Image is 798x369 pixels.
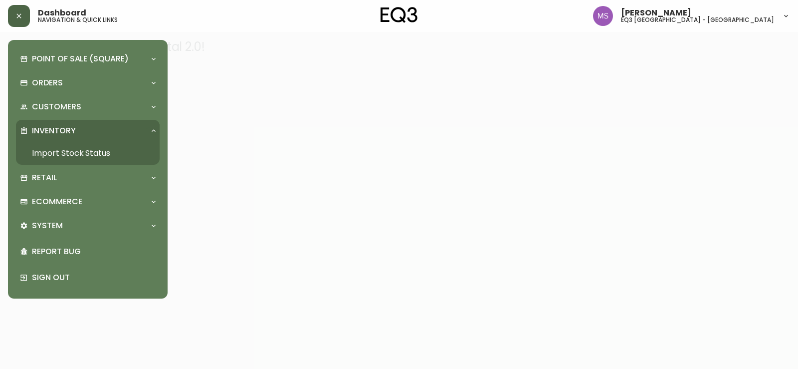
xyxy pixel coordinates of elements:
p: Customers [32,101,81,112]
img: logo [381,7,417,23]
h5: eq3 [GEOGRAPHIC_DATA] - [GEOGRAPHIC_DATA] [621,17,774,23]
p: Report Bug [32,246,156,257]
p: Inventory [32,125,76,136]
div: Point of Sale (Square) [16,48,160,70]
p: Sign Out [32,272,156,283]
span: Dashboard [38,9,86,17]
p: System [32,220,63,231]
div: Inventory [16,120,160,142]
a: Import Stock Status [16,142,160,165]
div: Sign Out [16,265,160,291]
p: Ecommerce [32,196,82,207]
p: Orders [32,77,63,88]
div: Ecommerce [16,191,160,213]
p: Point of Sale (Square) [32,53,129,64]
span: [PERSON_NAME] [621,9,691,17]
img: 1b6e43211f6f3cc0b0729c9049b8e7af [593,6,613,26]
div: Orders [16,72,160,94]
div: System [16,215,160,237]
p: Retail [32,172,57,183]
div: Retail [16,167,160,189]
div: Customers [16,96,160,118]
h5: navigation & quick links [38,17,118,23]
div: Report Bug [16,239,160,265]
